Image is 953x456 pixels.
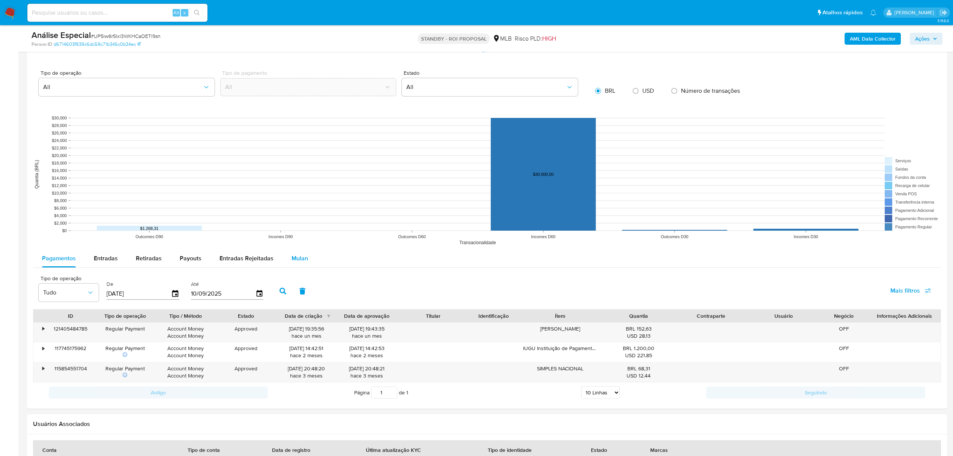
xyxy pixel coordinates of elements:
button: search-icon [189,8,204,18]
button: Ações [910,33,942,45]
span: Risco PLD: [515,35,556,43]
span: Atalhos rápidos [822,9,863,17]
span: HIGH [542,34,556,43]
input: Pesquise usuários ou casos... [27,8,207,18]
b: Person ID [32,41,52,48]
span: # UP5iw6r5lxl3WKHCaOETl9sn [91,32,161,40]
a: Notificações [870,9,876,16]
div: MLB [493,35,512,43]
a: d6714603f939c6dc59c71b346c0b34ec [54,41,141,48]
b: Análise Especial [32,29,91,41]
button: AML Data Collector [845,33,901,45]
b: AML Data Collector [850,33,896,45]
span: Alt [173,9,179,16]
p: STANDBY - ROI PROPOSAL [418,33,490,44]
p: laisa.felismino@mercadolivre.com [894,9,937,16]
h2: Usuários Associados [33,420,941,428]
span: 3.158.0 [937,18,949,24]
span: s [183,9,186,16]
a: Sair [939,9,947,17]
span: Ações [915,33,930,45]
